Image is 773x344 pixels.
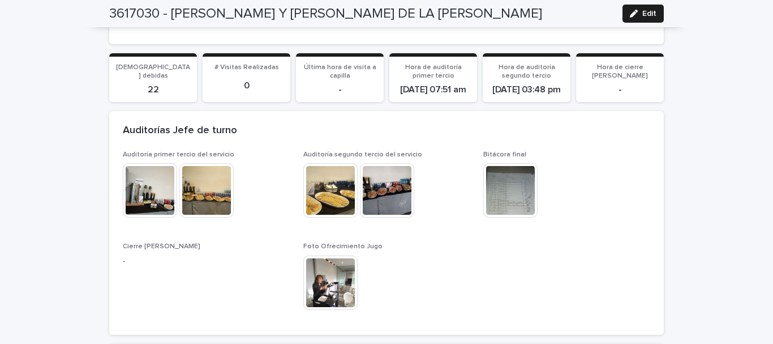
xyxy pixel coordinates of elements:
[396,84,470,95] p: [DATE] 07:51 am
[483,151,526,158] span: Bitácora final
[642,10,656,18] span: Edit
[622,5,664,23] button: Edit
[303,243,383,250] span: Foto Ofrecimiento Jugo
[209,80,284,91] p: 0
[123,256,290,267] p: -
[123,151,234,158] span: Auditoría primer tercio del servicio
[214,64,279,71] span: # Visitas Realizadas
[592,64,648,79] span: Hora de cierre [PERSON_NAME]
[499,64,555,79] span: Hora de auditoría segundo tercio
[123,125,237,137] h2: Auditorías Jefe de turno
[123,243,200,250] span: Cierre [PERSON_NAME]
[303,84,377,95] p: -
[116,64,190,79] span: [DEMOGRAPHIC_DATA] debidas
[109,6,542,22] h2: 3617030 - [PERSON_NAME] Y [PERSON_NAME] DE LA [PERSON_NAME]
[303,151,422,158] span: Auditoría segundo tercio del servicio
[489,84,564,95] p: [DATE] 03:48 pm
[116,84,190,95] p: 22
[405,64,462,79] span: Hora de auditoría primer tercio
[304,64,376,79] span: Última hora de visita a capilla
[583,84,657,95] p: -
